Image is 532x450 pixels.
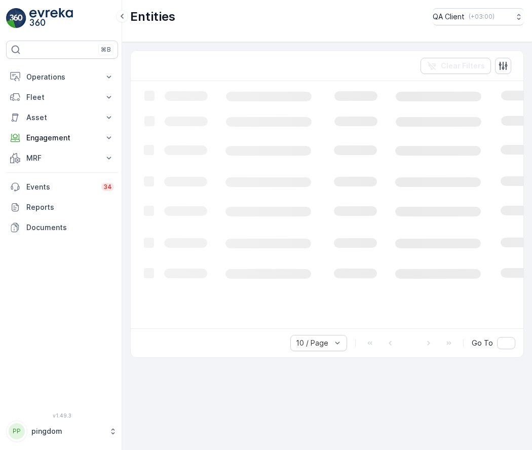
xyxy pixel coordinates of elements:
p: Reports [26,202,114,212]
p: Documents [26,222,114,233]
p: QA Client [433,12,465,22]
a: Reports [6,197,118,217]
p: Clear Filters [441,61,485,71]
a: Events34 [6,177,118,197]
button: Clear Filters [421,58,491,74]
p: Fleet [26,92,98,102]
button: MRF [6,148,118,168]
a: Documents [6,217,118,238]
button: Fleet [6,87,118,107]
span: Go To [472,338,493,348]
p: pingdom [31,426,104,436]
p: Entities [130,9,175,25]
p: MRF [26,153,98,163]
div: PP [9,423,25,439]
button: Engagement [6,128,118,148]
img: logo [6,8,26,28]
p: Operations [26,72,98,82]
p: Engagement [26,133,98,143]
button: Asset [6,107,118,128]
p: Events [26,182,95,192]
img: logo_light-DOdMpM7g.png [29,8,73,28]
p: ( +03:00 ) [469,13,495,21]
button: Operations [6,67,118,87]
button: PPpingdom [6,421,118,442]
button: QA Client(+03:00) [433,8,524,25]
p: Asset [26,113,98,123]
p: 34 [103,183,112,191]
p: ⌘B [101,46,111,54]
span: v 1.49.3 [6,413,118,419]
